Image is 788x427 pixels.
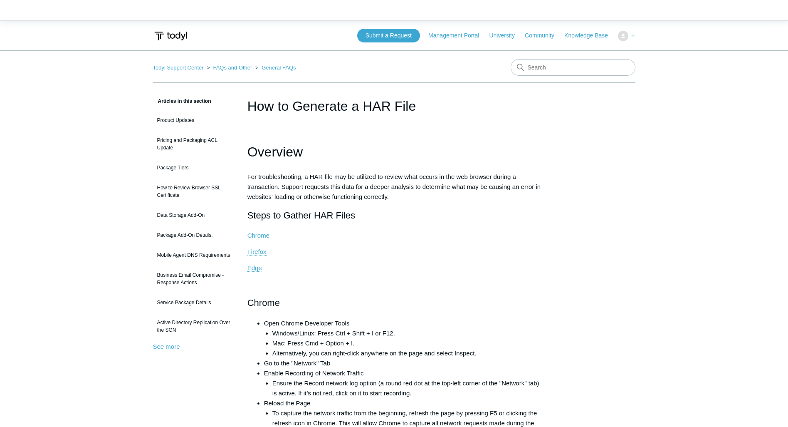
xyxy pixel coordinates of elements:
a: University [489,31,523,40]
h1: How to Generate a HAR File [247,96,541,116]
li: Enable Recording of Network Traffic [264,368,541,398]
li: Todyl Support Center [153,65,205,71]
a: Firefox [247,248,267,256]
a: Package Tiers [153,160,235,176]
a: Submit a Request [357,29,420,42]
a: General FAQs [262,65,296,71]
a: Edge [247,264,262,272]
li: General FAQs [254,65,296,71]
p: For troubleshooting, a HAR file may be utilized to review what occurs in the web browser during a... [247,172,541,202]
h2: Steps to Gather HAR Files [247,208,541,223]
a: Service Package Details [153,295,235,310]
h1: Overview [247,142,541,163]
li: Ensure the Record network log option (a round red dot at the top-left corner of the "Network" tab... [272,378,541,398]
a: Knowledge Base [564,31,616,40]
li: Alternatively, you can right-click anywhere on the page and select Inspect. [272,348,541,358]
a: Product Updates [153,112,235,128]
li: Open Chrome Developer Tools [264,318,541,358]
a: Data Storage Add-On [153,207,235,223]
li: FAQs and Other [205,65,254,71]
a: Pricing and Packaging ACL Update [153,132,235,156]
a: See more [153,343,180,350]
input: Search [511,59,635,76]
li: Go to the "Network" Tab [264,358,541,368]
a: Management Portal [428,31,487,40]
a: Active Directory Replication Over the SGN [153,315,235,338]
a: Mobile Agent DNS Requirements [153,247,235,263]
a: Business Email Compromise - Response Actions [153,267,235,290]
li: Windows/Linux: Press Ctrl + Shift + I or F12. [272,328,541,338]
a: Community [525,31,563,40]
a: Package Add-On Details. [153,227,235,243]
li: Mac: Press Cmd + Option + I. [272,338,541,348]
span: Articles in this section [153,98,211,104]
a: Todyl Support Center [153,65,204,71]
a: FAQs and Other [213,65,252,71]
a: Chrome [247,232,269,239]
h2: Chrome [247,295,541,310]
img: Todyl Support Center Help Center home page [153,28,188,44]
a: How to Review Browser SSL Certificate [153,180,235,203]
